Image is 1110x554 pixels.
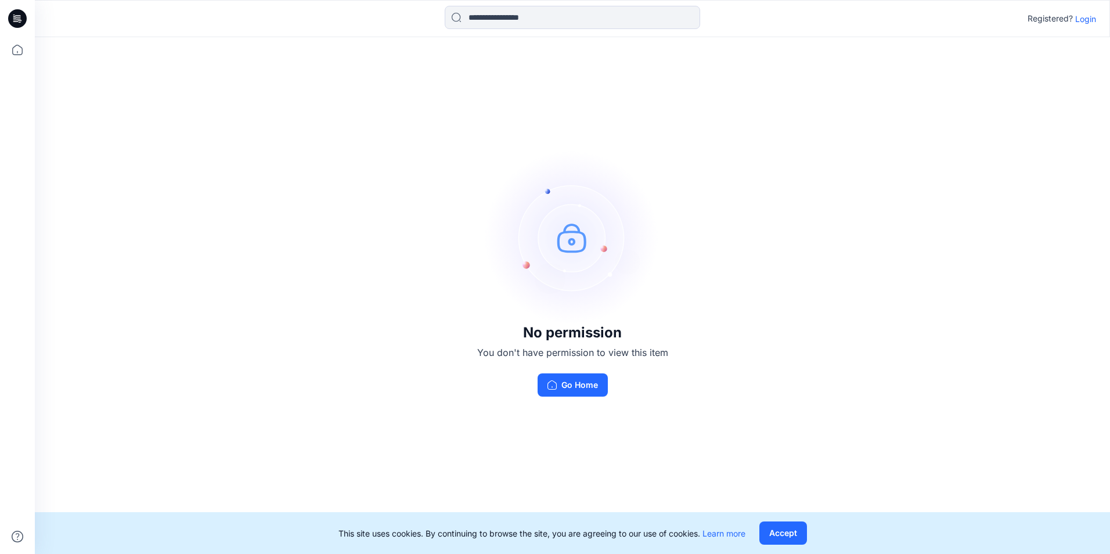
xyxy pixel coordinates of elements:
p: You don't have permission to view this item [477,346,668,359]
p: Registered? [1028,12,1073,26]
img: no-perm.svg [485,150,659,325]
button: Go Home [538,373,608,397]
a: Learn more [702,528,745,538]
button: Accept [759,521,807,545]
p: Login [1075,13,1096,25]
h3: No permission [477,325,668,341]
p: This site uses cookies. By continuing to browse the site, you are agreeing to our use of cookies. [338,527,745,539]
